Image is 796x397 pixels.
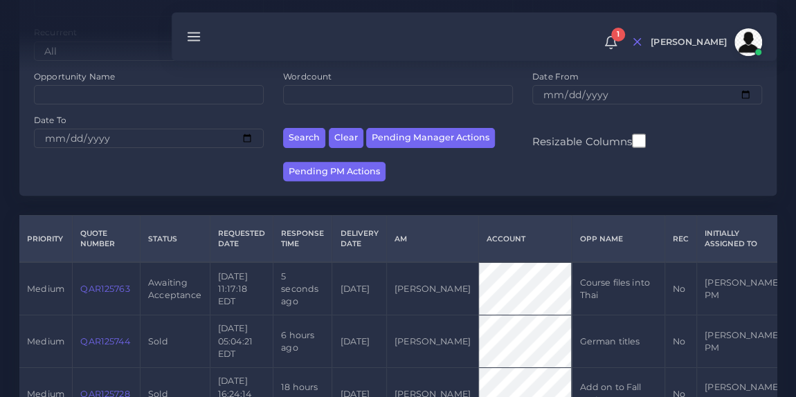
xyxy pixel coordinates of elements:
[644,28,767,56] a: [PERSON_NAME]avatar
[572,315,664,368] td: German titles
[572,216,664,263] th: Opp Name
[329,128,363,148] button: Clear
[273,262,332,315] td: 5 seconds ago
[283,162,386,182] button: Pending PM Actions
[599,35,623,50] a: 1
[664,216,696,263] th: REC
[696,262,788,315] td: [PERSON_NAME] PM
[651,38,727,47] span: [PERSON_NAME]
[696,216,788,263] th: Initially Assigned to
[734,28,762,56] img: avatar
[210,315,273,368] td: [DATE] 05:04:21 EDT
[386,216,478,263] th: AM
[611,28,625,41] span: 1
[140,216,210,263] th: Status
[273,315,332,368] td: 6 hours ago
[19,216,73,263] th: Priority
[283,71,332,82] label: Wordcount
[80,284,129,294] a: QAR125763
[532,132,646,149] label: Resizable Columns
[80,336,129,347] a: QAR125744
[34,71,115,82] label: Opportunity Name
[572,262,664,315] td: Course files into Thai
[386,315,478,368] td: [PERSON_NAME]
[664,315,696,368] td: No
[283,128,325,148] button: Search
[332,315,386,368] td: [DATE]
[140,315,210,368] td: Sold
[696,315,788,368] td: [PERSON_NAME] PM
[478,216,571,263] th: Account
[332,262,386,315] td: [DATE]
[140,262,210,315] td: Awaiting Acceptance
[386,262,478,315] td: [PERSON_NAME]
[332,216,386,263] th: Delivery Date
[664,262,696,315] td: No
[632,132,646,149] input: Resizable Columns
[34,114,66,126] label: Date To
[532,71,579,82] label: Date From
[27,336,64,347] span: medium
[27,284,64,294] span: medium
[273,216,332,263] th: Response Time
[210,216,273,263] th: Requested Date
[210,262,273,315] td: [DATE] 11:17:18 EDT
[366,128,495,148] button: Pending Manager Actions
[73,216,141,263] th: Quote Number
